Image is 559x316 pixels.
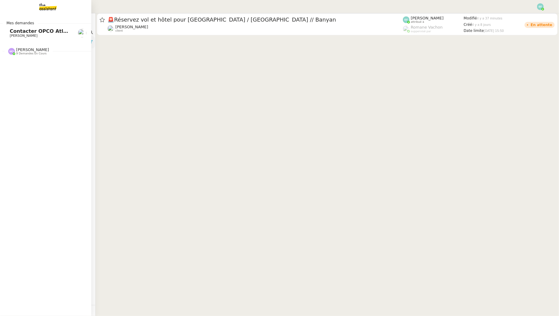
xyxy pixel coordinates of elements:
[16,52,47,55] span: 9 demandes en cours
[472,23,491,26] span: il y a 8 jours
[107,17,403,22] span: Réservez vol et hôtel pour [GEOGRAPHIC_DATA] / [GEOGRAPHIC_DATA] // Banyan
[464,22,472,27] span: Créé
[464,29,484,33] span: Date limite
[107,25,403,33] app-user-detailed-label: client
[537,3,544,10] img: svg
[411,16,444,20] span: [PERSON_NAME]
[403,26,410,32] img: users%2FyQfMwtYgTqhRP2YHWHmG2s2LYaD3%2Favatar%2Fprofile-pic.png
[403,16,410,23] img: svg
[10,34,37,38] span: [PERSON_NAME]
[411,20,424,24] span: attribué à
[78,29,86,37] img: users%2FQNmrJKjvCnhZ9wRJPnUNc9lj8eE3%2Favatar%2F5ca36b56-0364-45de-a850-26ae83da85f1
[8,48,15,55] img: svg
[464,16,477,20] span: Modifié
[411,25,443,29] span: Romane Vachon
[3,20,38,26] span: Mes demandes
[107,25,114,32] img: users%2F8b5K4WuLB4fkrqH4og3fBdCrwGs1%2Favatar%2F1516943936898.jpeg
[16,47,49,52] span: [PERSON_NAME]
[531,23,552,27] div: En attente
[10,28,148,34] span: Contacter OPCO Atlas pour financement formation
[403,25,464,33] app-user-label: suppervisé par
[484,29,504,33] span: [DATE] 15:50
[115,29,123,33] span: client
[411,30,431,33] span: suppervisé par
[115,25,148,29] span: [PERSON_NAME]
[107,16,114,23] span: 🚨
[403,16,464,24] app-user-label: attribué à
[477,17,503,20] span: il y a 37 minutes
